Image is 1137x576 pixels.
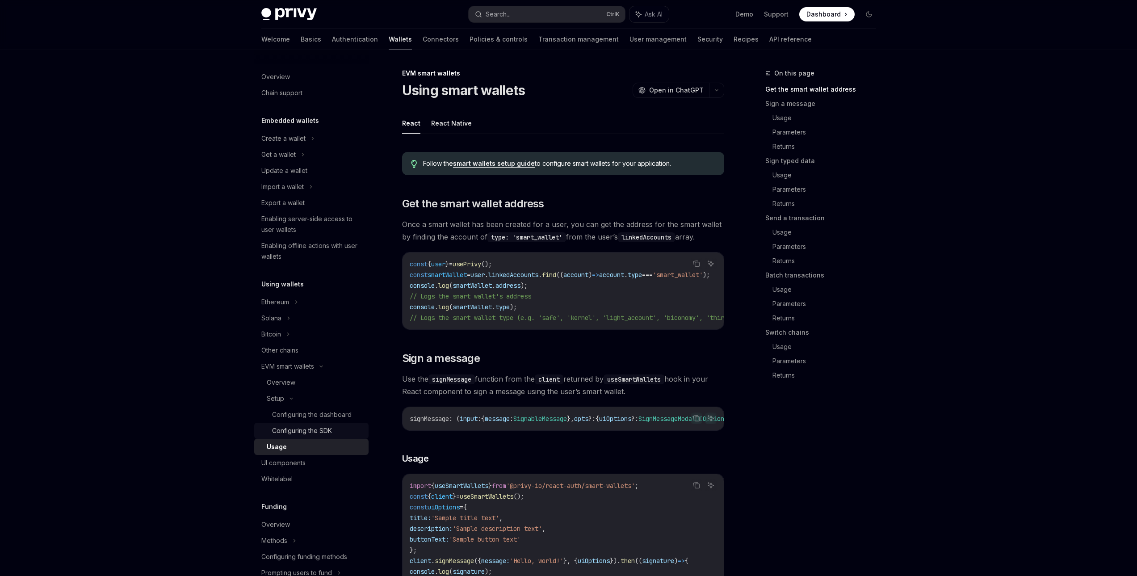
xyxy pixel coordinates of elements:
a: Switch chains [765,325,883,340]
span: (); [481,260,492,268]
span: description: [410,525,453,533]
span: then [621,557,635,565]
a: Parameters [772,297,883,311]
a: Sign typed data [765,154,883,168]
span: user [431,260,445,268]
div: Chain support [261,88,302,98]
span: import [410,482,431,490]
button: Ask AI [629,6,669,22]
a: Overview [254,517,369,533]
span: SignableMessage [513,415,567,423]
a: Overview [254,374,369,391]
span: const [410,260,428,268]
a: Enabling offline actions with user wallets [254,238,369,265]
a: Returns [772,311,883,325]
code: type: 'smart_wallet' [487,232,566,242]
span: usePrivy [453,260,481,268]
span: find [542,271,556,279]
code: useSmartWallets [604,374,664,384]
a: Transaction management [538,29,619,50]
span: , [499,514,503,522]
span: Open in ChatGPT [649,86,704,95]
span: ({ [474,557,481,565]
span: : [510,415,513,423]
span: from [492,482,506,490]
div: Usage [267,441,287,452]
span: } [445,260,449,268]
a: Demo [735,10,753,19]
div: Export a wallet [261,198,305,208]
div: Configuring the SDK [272,425,332,436]
span: ) [588,271,592,279]
span: ( [449,568,453,576]
a: Connectors [423,29,459,50]
span: ( [449,303,453,311]
span: , [542,525,545,533]
span: uiOptions [578,557,610,565]
div: Create a wallet [261,133,306,144]
a: Parameters [772,354,883,368]
span: const [410,503,428,511]
a: Returns [772,197,883,211]
span: ); [485,568,492,576]
span: opts [574,415,588,423]
span: Dashboard [806,10,841,19]
span: console [410,568,435,576]
span: log [438,282,449,290]
a: Get the smart wallet address [765,82,883,97]
img: dark logo [261,8,317,21]
button: Open in ChatGPT [633,83,709,98]
div: Setup [267,393,284,404]
span: console [410,303,435,311]
a: Other chains [254,342,369,358]
span: : ( [449,415,460,423]
span: . [435,282,438,290]
a: UI components [254,455,369,471]
span: . [538,271,542,279]
span: { [481,415,485,423]
button: Copy the contents from the code block [691,412,702,424]
div: Update a wallet [261,165,307,176]
span: } [453,492,456,500]
span: ); [703,271,710,279]
a: Usage [254,439,369,455]
a: Usage [772,282,883,297]
a: smart wallets setup guide [453,160,535,168]
button: Toggle dark mode [862,7,876,21]
span: address [495,282,520,290]
a: Support [764,10,789,19]
a: Usage [772,168,883,182]
a: Parameters [772,125,883,139]
span: log [438,303,449,311]
span: : [478,415,481,423]
span: Get the smart wallet address [402,197,544,211]
span: 'Sample title text' [431,514,499,522]
span: { [428,492,431,500]
span: ); [510,303,517,311]
span: uiOptions [599,415,631,423]
button: Ask AI [705,412,717,424]
span: Usage [402,452,429,465]
span: const [410,492,428,500]
span: signMessage [435,557,474,565]
span: } [488,482,492,490]
a: Configuring funding methods [254,549,369,565]
span: useSmartWallets [460,492,513,500]
span: log [438,568,449,576]
div: Bitcoin [261,329,281,340]
span: { [596,415,599,423]
span: }, { [563,557,578,565]
span: (); [513,492,524,500]
a: Export a wallet [254,195,369,211]
span: type [628,271,642,279]
a: API reference [769,29,812,50]
button: Copy the contents from the code block [691,479,702,491]
div: Configuring funding methods [261,551,347,562]
div: Get a wallet [261,149,296,160]
span: === [642,271,653,279]
span: (( [635,557,642,565]
span: smartWallet [453,282,492,290]
div: Enabling server-side access to user wallets [261,214,363,235]
span: . [435,303,438,311]
a: Parameters [772,182,883,197]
